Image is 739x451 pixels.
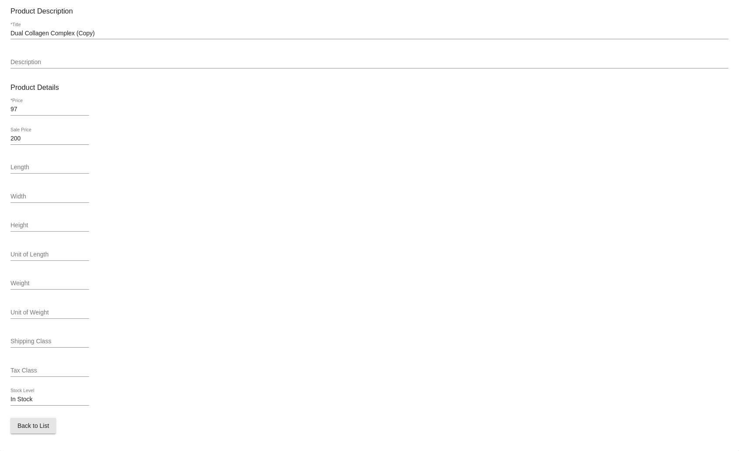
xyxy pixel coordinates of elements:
[10,251,89,258] input: Unit of Length
[10,418,56,434] button: Back to List
[10,135,89,142] input: Sale Price
[10,106,89,113] input: *Price
[10,7,729,15] h3: Product Description
[10,164,89,171] input: Length
[10,338,89,345] input: Shipping Class
[10,222,89,229] input: Height
[10,367,89,374] input: Tax Class
[10,396,89,403] input: Stock Level
[10,309,89,316] input: Unit of Weight
[10,193,89,200] input: Width
[10,83,729,92] h3: Product Details
[17,422,49,429] span: Back to List
[10,280,89,287] input: Weight
[10,59,729,66] input: Description
[10,30,729,37] input: *Title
